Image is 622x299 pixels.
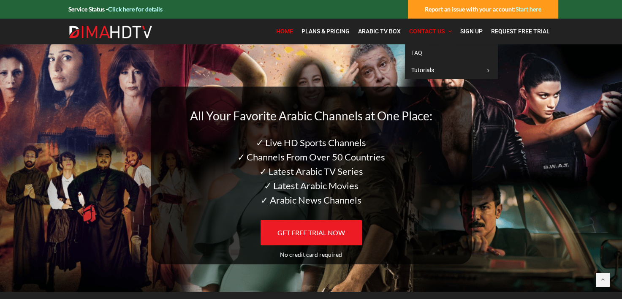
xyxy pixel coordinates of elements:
[261,194,361,206] span: ✓ Arabic News Channels
[491,28,550,35] span: Request Free Trial
[272,23,297,40] a: Home
[425,5,541,13] strong: Report an issue with your account:
[297,23,354,40] a: Plans & Pricing
[596,273,609,286] a: Back to top
[256,137,366,148] span: ✓ Live HD Sports Channels
[190,109,432,123] span: All Your Favorite Arabic Channels at One Place:
[409,28,445,35] span: Contact Us
[277,228,345,236] span: GET FREE TRIAL NOW
[280,251,342,258] span: No credit card required
[405,23,456,40] a: Contact Us
[456,23,487,40] a: Sign Up
[264,180,359,191] span: ✓ Latest Arabic Movies
[259,166,363,177] span: ✓ Latest Arabic TV Series
[108,5,163,13] a: Click here for details
[261,220,362,245] a: GET FREE TRIAL NOW
[460,28,483,35] span: Sign Up
[68,5,163,13] strong: Service Status -
[358,28,401,35] span: Arabic TV Box
[276,28,293,35] span: Home
[354,23,405,40] a: Arabic TV Box
[301,28,350,35] span: Plans & Pricing
[237,151,385,163] span: ✓ Channels From Over 50 Countries
[516,5,541,13] a: Start here
[411,67,434,73] span: Tutorials
[411,49,422,56] span: FAQ
[405,44,498,62] a: FAQ
[487,23,554,40] a: Request Free Trial
[68,25,153,39] img: Dima HDTV
[405,62,498,79] a: Tutorials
